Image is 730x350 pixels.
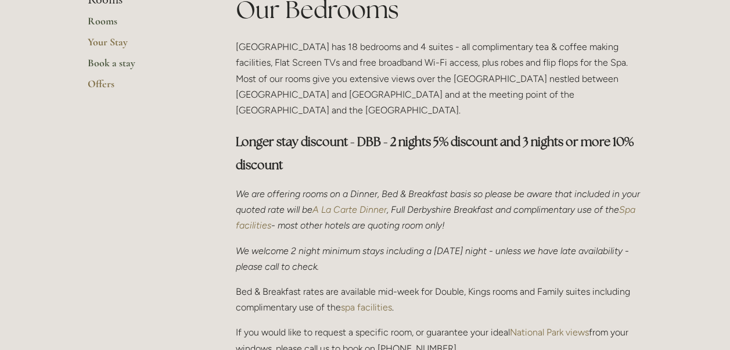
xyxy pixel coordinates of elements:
a: Rooms [88,15,199,35]
em: - most other hotels are quoting room only! [271,220,445,231]
em: , Full Derbyshire Breakfast and complimentary use of the [387,204,619,215]
em: We welcome 2 night minimum stays including a [DATE] night - unless we have late availability - pl... [236,245,631,272]
a: spa facilities [341,302,392,313]
a: A La Carte Dinner [312,204,387,215]
em: We are offering rooms on a Dinner, Bed & Breakfast basis so please be aware that included in your... [236,188,642,215]
a: National Park views [510,327,589,338]
p: Bed & Breakfast rates are available mid-week for Double, Kings rooms and Family suites including ... [236,284,643,315]
a: Book a stay [88,56,199,77]
a: Offers [88,77,199,98]
strong: Longer stay discount - DBB - 2 nights 5% discount and 3 nights or more 10% discount [236,134,636,173]
a: Your Stay [88,35,199,56]
p: [GEOGRAPHIC_DATA] has 18 bedrooms and 4 suites - all complimentary tea & coffee making facilities... [236,39,643,118]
